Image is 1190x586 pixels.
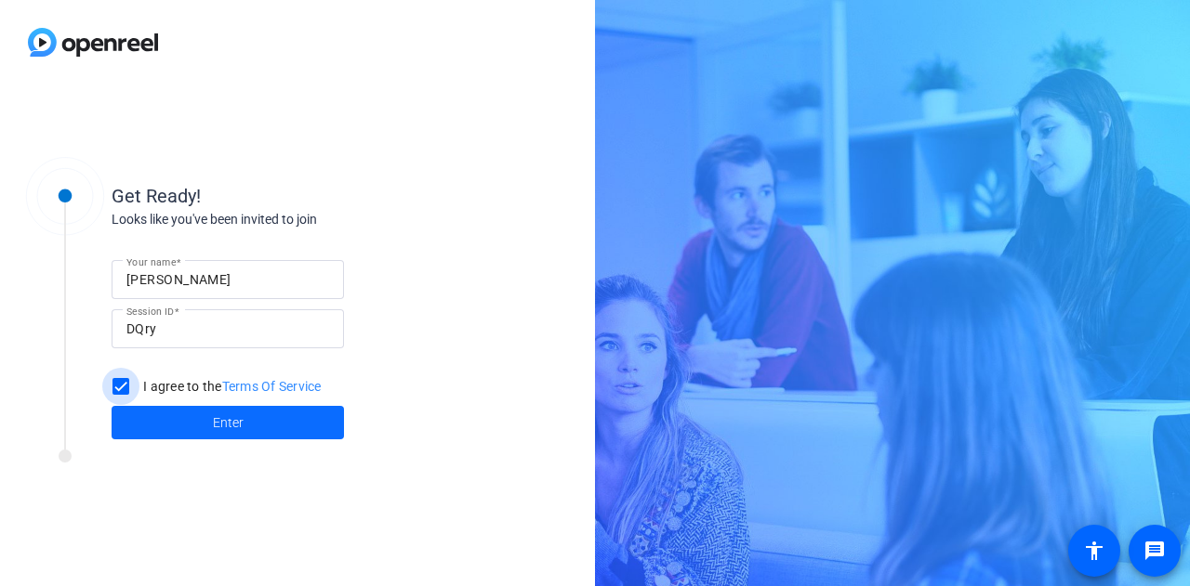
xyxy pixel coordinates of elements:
mat-label: Your name [126,256,176,267]
mat-icon: message [1144,540,1166,562]
a: Terms Of Service [222,379,322,394]
mat-label: Session ID [126,306,174,317]
label: I agree to the [139,377,322,396]
span: Enter [213,413,244,433]
button: Enter [112,406,344,439]
div: Looks like you've been invited to join [112,210,483,229]
div: Get Ready! [112,182,483,210]
mat-icon: accessibility [1083,540,1105,562]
